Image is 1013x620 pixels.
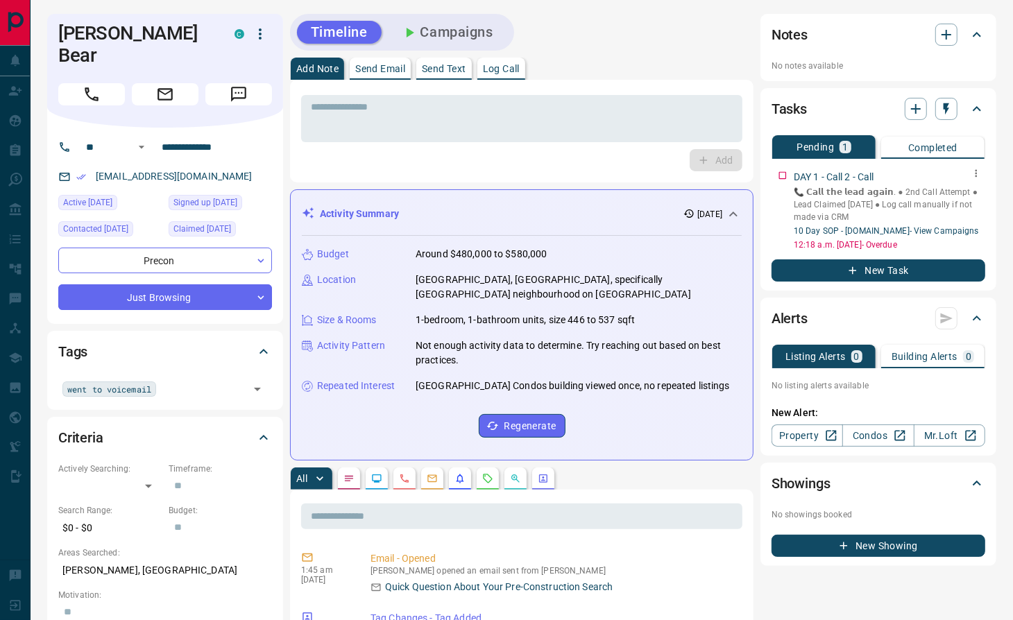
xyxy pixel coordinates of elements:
[317,273,356,287] p: Location
[58,504,162,517] p: Search Range:
[58,22,214,67] h1: [PERSON_NAME] Bear
[58,335,272,368] div: Tags
[416,313,635,327] p: 1-bedroom, 1-bathroom units, size 446 to 537 sqft
[58,463,162,475] p: Actively Searching:
[399,473,410,484] svg: Calls
[133,139,150,155] button: Open
[772,535,985,557] button: New Showing
[538,473,549,484] svg: Agent Actions
[794,226,979,236] a: 10 Day SOP - [DOMAIN_NAME]- View Campaigns
[169,195,272,214] div: Fri Oct 10 2025
[772,472,831,494] h2: Showings
[483,64,520,74] p: Log Call
[794,186,985,223] p: 📞 𝗖𝗮𝗹𝗹 𝘁𝗵𝗲 𝗹𝗲𝗮𝗱 𝗮𝗴𝗮𝗶𝗻. ● 2nd Call Attempt ● Lead Claimed [DATE] ‎● Log call manually if not made ...
[772,307,808,329] h2: Alerts
[772,467,985,500] div: Showings
[772,18,985,51] div: Notes
[772,24,808,46] h2: Notes
[296,474,307,483] p: All
[772,98,807,120] h2: Tasks
[416,273,742,302] p: [GEOGRAPHIC_DATA], [GEOGRAPHIC_DATA], specifically [GEOGRAPHIC_DATA] neighbourhood on [GEOGRAPHIC...
[63,222,128,236] span: Contacted [DATE]
[317,313,377,327] p: Size & Rooms
[173,222,231,236] span: Claimed [DATE]
[169,504,272,517] p: Budget:
[371,473,382,484] svg: Lead Browsing Activity
[416,379,730,393] p: [GEOGRAPHIC_DATA] Condos building viewed once, no repeated listings
[76,172,86,182] svg: Email Verified
[772,424,843,447] a: Property
[697,208,722,221] p: [DATE]
[854,352,860,361] p: 0
[416,338,742,368] p: Not enough activity data to determine. Try reaching out based on best practices.
[794,239,985,251] p: 12:18 a.m. [DATE] - Overdue
[355,64,405,74] p: Send Email
[454,473,466,484] svg: Listing Alerts
[772,406,985,420] p: New Alert:
[772,92,985,126] div: Tasks
[235,29,244,39] div: condos.ca
[772,379,985,392] p: No listing alerts available
[317,379,395,393] p: Repeated Interest
[58,195,162,214] div: Fri Oct 10 2025
[482,473,493,484] svg: Requests
[343,473,355,484] svg: Notes
[416,247,547,261] p: Around $480,000 to $580,000
[842,424,914,447] a: Condos
[58,341,87,363] h2: Tags
[301,575,350,585] p: [DATE]
[772,302,985,335] div: Alerts
[58,559,272,582] p: [PERSON_NAME], [GEOGRAPHIC_DATA]
[510,473,521,484] svg: Opportunities
[785,352,846,361] p: Listing Alerts
[317,247,349,261] p: Budget
[58,221,162,241] div: Sat Oct 11 2025
[58,589,272,601] p: Motivation:
[772,508,985,521] p: No showings booked
[479,414,565,438] button: Regenerate
[205,83,272,105] span: Message
[58,546,272,559] p: Areas Searched:
[169,463,272,475] p: Timeframe:
[427,473,438,484] svg: Emails
[842,142,848,152] p: 1
[387,21,507,44] button: Campaigns
[892,352,957,361] p: Building Alerts
[301,565,350,575] p: 1:45 am
[58,248,272,273] div: Precon
[58,421,272,454] div: Criteria
[908,143,957,153] p: Completed
[371,551,737,566] p: Email - Opened
[794,170,874,184] p: DAY 1 - Call 2 - Call
[385,580,613,594] p: Quick Question About Your Pre-Construction Search
[296,64,339,74] p: Add Note
[58,83,125,105] span: Call
[422,64,466,74] p: Send Text
[797,142,834,152] p: Pending
[169,221,272,241] div: Sat Oct 11 2025
[297,21,382,44] button: Timeline
[772,259,985,282] button: New Task
[173,196,237,209] span: Signed up [DATE]
[371,566,737,576] p: [PERSON_NAME] opened an email sent from [PERSON_NAME]
[320,207,399,221] p: Activity Summary
[132,83,198,105] span: Email
[772,60,985,72] p: No notes available
[58,427,103,449] h2: Criteria
[317,338,385,353] p: Activity Pattern
[302,201,742,227] div: Activity Summary[DATE]
[58,517,162,540] p: $0 - $0
[248,379,267,399] button: Open
[966,352,971,361] p: 0
[67,382,151,396] span: went to voicemail
[63,196,112,209] span: Active [DATE]
[58,284,272,310] div: Just Browsing
[96,171,253,182] a: [EMAIL_ADDRESS][DOMAIN_NAME]
[914,424,985,447] a: Mr.Loft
